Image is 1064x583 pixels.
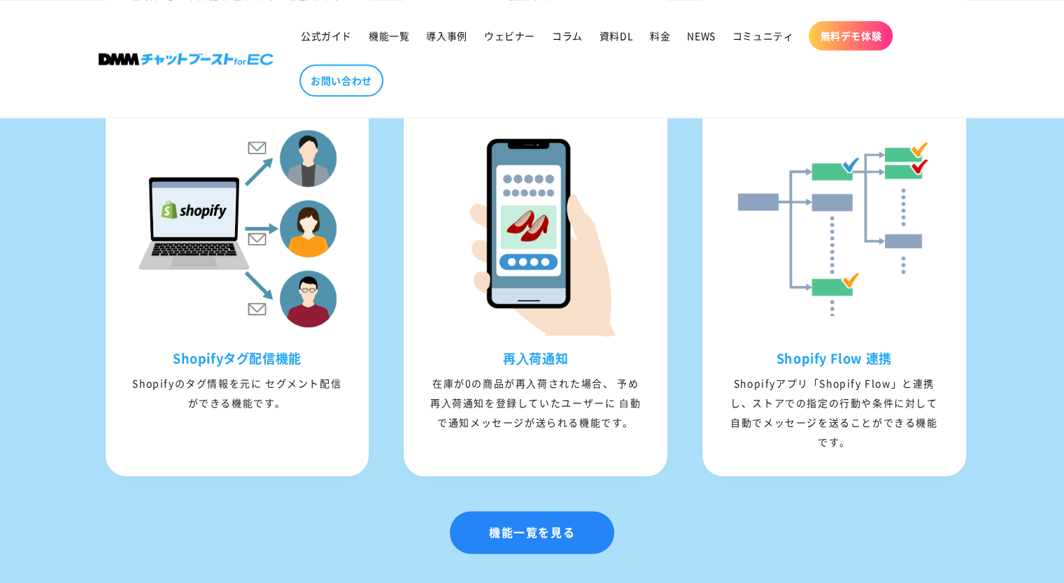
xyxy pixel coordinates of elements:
img: 株式会社DMM Boost [99,53,274,65]
h3: Shopifyタグ配信機能 [109,350,366,366]
span: 料金 [650,29,670,42]
span: コラム [552,29,583,42]
a: 料金 [641,21,679,50]
a: お問い合わせ [299,64,383,96]
a: コミュニティ [724,21,802,50]
a: NEWS [679,21,723,50]
a: 無料デモ体験 [809,21,893,50]
span: 資料DL [600,29,633,42]
span: NEWS [687,29,715,42]
a: 機能一覧 [360,21,418,50]
span: 公式ガイド [301,29,352,42]
h3: Shopify Flow 連携 [706,350,963,366]
a: 機能一覧を見る [450,511,614,554]
h3: 再⼊荷通知 [407,350,664,366]
img: Shopifyタグ配信機能 [130,122,345,336]
a: 公式ガイド [292,21,360,50]
a: 導入事例 [418,21,475,50]
a: ウェビナー [476,21,544,50]
span: 導入事例 [426,29,467,42]
span: コミュニティ [732,29,794,42]
span: 無料デモ体験 [820,29,881,42]
img: Shopify Flow 連携 [727,122,942,336]
span: お問い合わせ [311,74,372,87]
a: 資料DL [591,21,641,50]
div: Shopifyアプリ「Shopify Flow」と連携し、ストアでの指定の行動や条件に対して自動でメッセージを送ることができる機能です。 [706,373,963,452]
span: ウェビナー [484,29,535,42]
span: 機能一覧 [369,29,409,42]
img: 再⼊荷通知 [428,122,643,336]
div: 在庫が0の商品が再⼊荷された場合、 予め再⼊荷通知を登録していたユーザーに ⾃動で通知メッセージが送られる機能です。 [407,373,664,432]
div: Shopifyのタグ情報を元に セグメント配信ができる機能です。 [109,373,366,412]
a: コラム [544,21,591,50]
